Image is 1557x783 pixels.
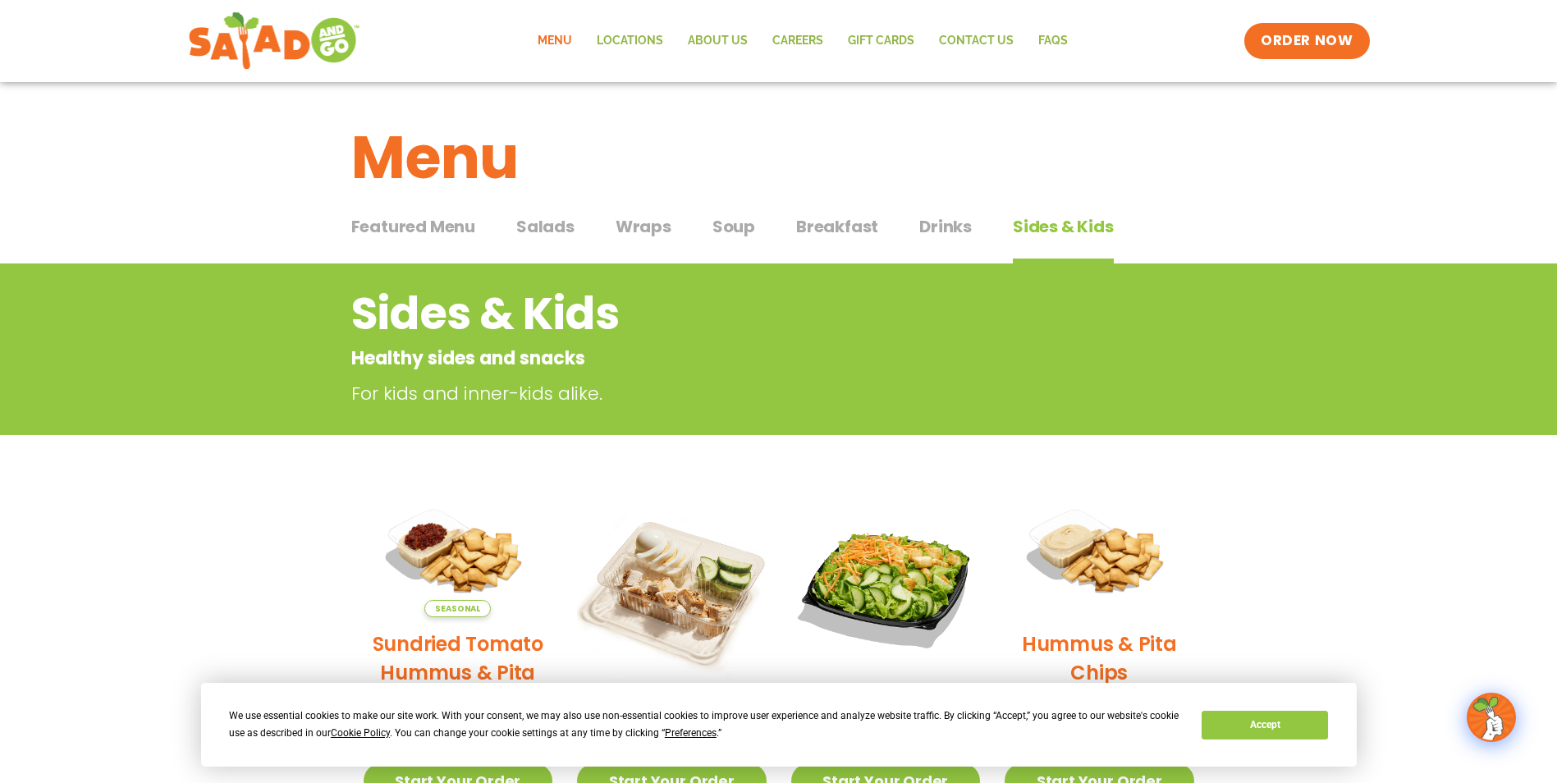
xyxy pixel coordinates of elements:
span: Soup [712,214,755,239]
span: Seasonal [424,600,491,617]
a: GIFT CARDS [836,22,927,60]
img: Product photo for Sundried Tomato Hummus & Pita Chips [364,491,553,617]
button: Accept [1202,711,1328,739]
a: Careers [760,22,836,60]
span: ORDER NOW [1261,31,1353,51]
h2: Hummus & Pita Chips [1005,630,1194,687]
div: We use essential cookies to make our site work. With your consent, we may also use non-essential ... [229,707,1182,742]
a: About Us [675,22,760,60]
span: Salads [516,214,575,239]
a: ORDER NOW [1244,23,1369,59]
span: Cookie Policy [331,727,390,739]
img: wpChatIcon [1468,694,1514,740]
p: Healthy sides and snacks [351,345,1074,372]
span: Drinks [919,214,972,239]
span: Wraps [616,214,671,239]
h1: Menu [351,113,1207,202]
img: Product photo for Hummus & Pita Chips [1005,491,1194,617]
span: Preferences [665,727,717,739]
a: Menu [525,22,584,60]
a: Locations [584,22,675,60]
span: Breakfast [796,214,878,239]
a: FAQs [1026,22,1080,60]
img: Product photo for Snack Pack [577,491,767,680]
h2: Sides & Kids [351,281,1074,347]
img: Product photo for Kids’ Salad [791,491,981,680]
nav: Menu [525,22,1080,60]
a: Contact Us [927,22,1026,60]
h2: Sundried Tomato Hummus & Pita Chips [364,630,553,716]
span: Sides & Kids [1013,214,1114,239]
div: Tabbed content [351,208,1207,264]
p: For kids and inner-kids alike. [351,380,1082,407]
span: Featured Menu [351,214,475,239]
div: Cookie Consent Prompt [201,683,1357,767]
img: new-SAG-logo-768×292 [188,8,361,74]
